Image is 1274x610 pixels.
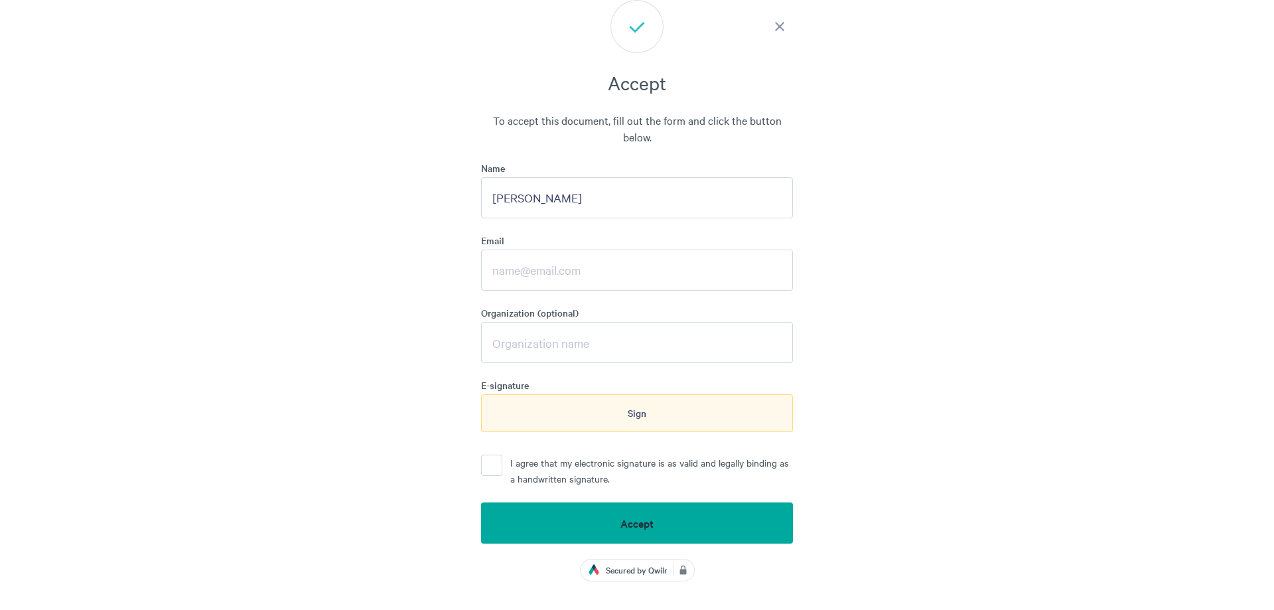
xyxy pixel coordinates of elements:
[481,307,793,322] label: Organization (optional)
[620,517,654,529] span: Accept
[766,13,793,40] button: Close
[481,234,793,250] label: Email
[481,112,793,145] span: To accept this document, fill out the form and click the button below.
[581,560,694,581] a: Secured by Qwilr
[510,455,793,487] p: I agree that my electronic signature is as valid and legally binding as a handwritten signature.
[481,394,793,431] button: Sign
[481,69,793,97] h3: Accept
[628,406,646,420] span: Sign
[481,379,793,392] span: E-signature
[481,502,793,544] button: Accept
[481,322,793,363] input: Organization name
[606,564,673,577] span: Secured by Qwilr
[481,250,793,291] input: name@email.com
[481,177,793,218] input: Full name
[481,162,793,177] label: Name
